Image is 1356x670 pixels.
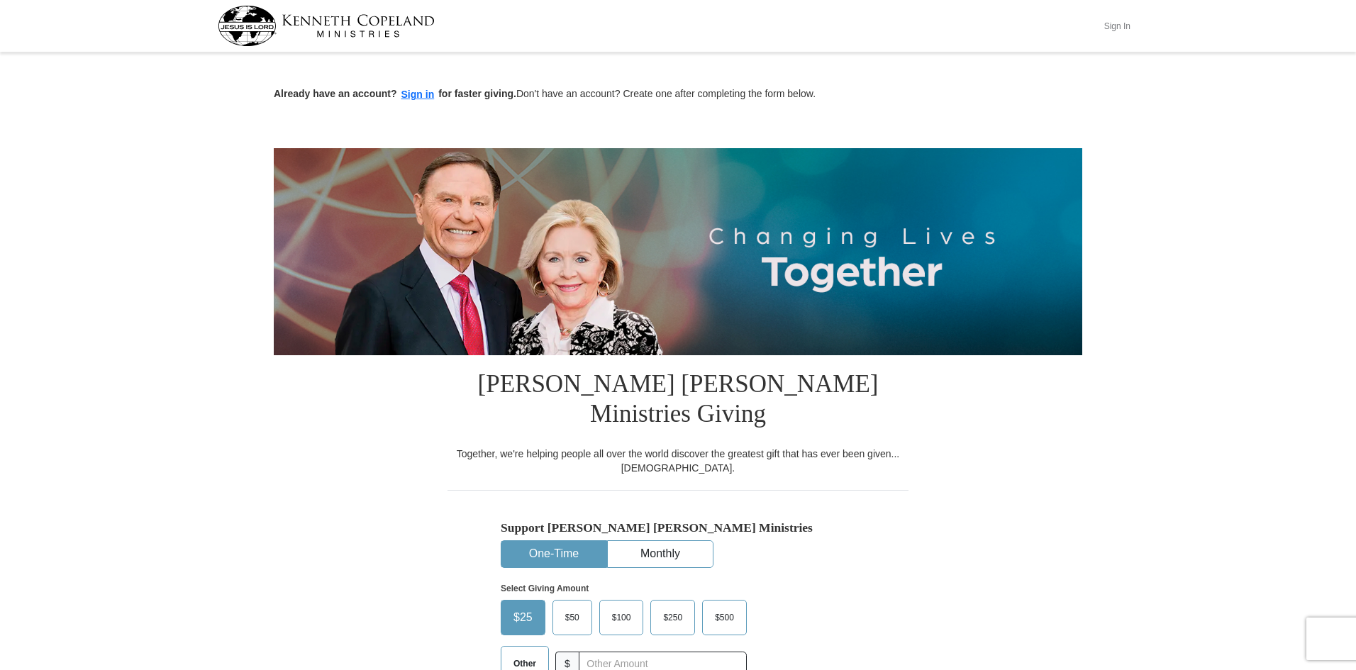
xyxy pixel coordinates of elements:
[656,607,689,628] span: $250
[274,86,1082,103] p: Don't have an account? Create one after completing the form below.
[218,6,435,46] img: kcm-header-logo.svg
[274,88,516,99] strong: Already have an account? for faster giving.
[448,447,908,475] div: Together, we're helping people all over the world discover the greatest gift that has ever been g...
[501,520,855,535] h5: Support [PERSON_NAME] [PERSON_NAME] Ministries
[501,541,606,567] button: One-Time
[501,584,589,593] strong: Select Giving Amount
[608,541,713,567] button: Monthly
[1096,15,1138,37] button: Sign In
[448,355,908,447] h1: [PERSON_NAME] [PERSON_NAME] Ministries Giving
[708,607,741,628] span: $500
[605,607,638,628] span: $100
[397,86,439,103] button: Sign in
[506,607,540,628] span: $25
[558,607,587,628] span: $50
